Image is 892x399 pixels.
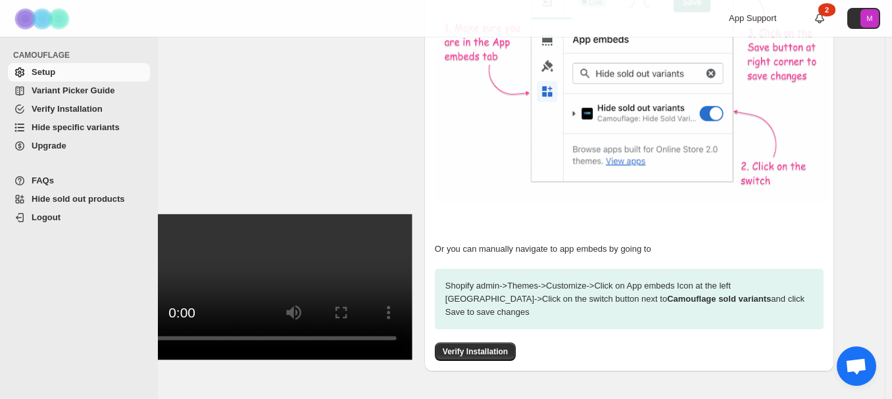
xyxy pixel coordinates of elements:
a: Hide specific variants [8,118,150,137]
span: Hide specific variants [32,122,120,132]
video: Enable Camouflage in theme app embeds [121,214,412,360]
span: Verify Installation [443,346,508,357]
a: 2 [813,12,826,25]
span: Hide sold out products [32,194,125,204]
span: CAMOUFLAGE [13,50,151,60]
a: Aprire la chat [837,346,876,386]
a: Logout [8,208,150,227]
span: Avatar with initials M [860,9,879,28]
span: Upgrade [32,141,66,151]
strong: Camouflage sold variants [667,294,771,304]
button: Avatar with initials M [847,8,880,29]
a: Verify Installation [435,346,516,356]
p: Shopify admin -> Themes -> Customize -> Click on App embeds Icon at the left [GEOGRAPHIC_DATA] ->... [435,269,824,329]
span: Setup [32,67,55,77]
button: Verify Installation [435,342,516,361]
img: Camouflage [11,1,76,37]
span: App Support [729,13,776,23]
span: FAQs [32,176,54,185]
a: Hide sold out products [8,190,150,208]
text: M [866,14,872,22]
span: Logout [32,212,61,222]
span: Variant Picker Guide [32,85,114,95]
div: 2 [818,3,835,16]
a: FAQs [8,172,150,190]
a: Variant Picker Guide [8,82,150,100]
a: Setup [8,63,150,82]
p: Or you can manually navigate to app embeds by going to [435,243,824,256]
a: Upgrade [8,137,150,155]
span: Verify Installation [32,104,103,114]
a: Verify Installation [8,100,150,118]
